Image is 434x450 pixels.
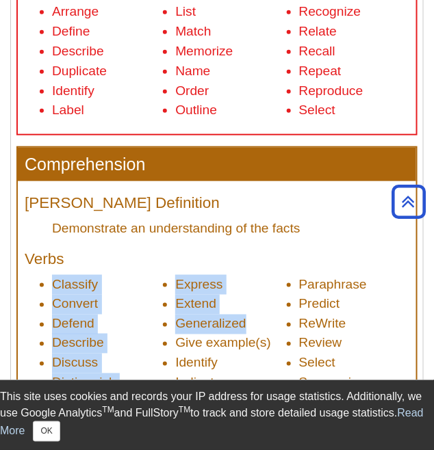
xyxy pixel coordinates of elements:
li: Recall [299,42,409,62]
li: Order [175,81,285,101]
li: Label [52,101,162,120]
sup: TM [102,405,114,414]
li: Convert [52,295,162,315]
h3: Comprehension [18,148,416,181]
li: Identify [175,354,285,373]
li: Reproduce [299,81,409,101]
li: Duplicate [52,62,162,81]
li: ReWrite [299,315,409,334]
a: Back to Top [387,192,431,211]
li: Discuss [52,354,162,373]
li: Defend [52,315,162,334]
li: List [175,2,285,22]
li: Memorize [175,42,285,62]
li: Relate [299,22,409,42]
button: Close [33,421,60,442]
li: Match [175,22,285,42]
li: Describe [52,42,162,62]
li: Select [299,354,409,373]
li: Define [52,22,162,42]
li: Generalized [175,315,285,334]
sup: TM [179,405,190,414]
li: Summarize [299,373,409,393]
li: Outline [175,101,285,120]
li: Give example(s) [175,334,285,354]
li: Name [175,62,285,81]
li: Extend [175,295,285,315]
h4: [PERSON_NAME] Definition [25,195,409,212]
h4: Verbs [25,251,409,268]
li: Repeat [299,62,409,81]
dd: Demonstrate an understanding of the facts [52,219,409,237]
li: Identify [52,81,162,101]
li: Paraphrase [299,275,409,295]
li: Recognize [299,2,409,22]
li: Predict [299,295,409,315]
li: Review [299,334,409,354]
li: Express [175,275,285,295]
li: Describe [52,334,162,354]
li: Classify [52,275,162,295]
li: Arrange [52,2,162,22]
li: Distinguish [52,373,162,393]
li: Indicate [175,373,285,393]
li: Select [299,101,409,120]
